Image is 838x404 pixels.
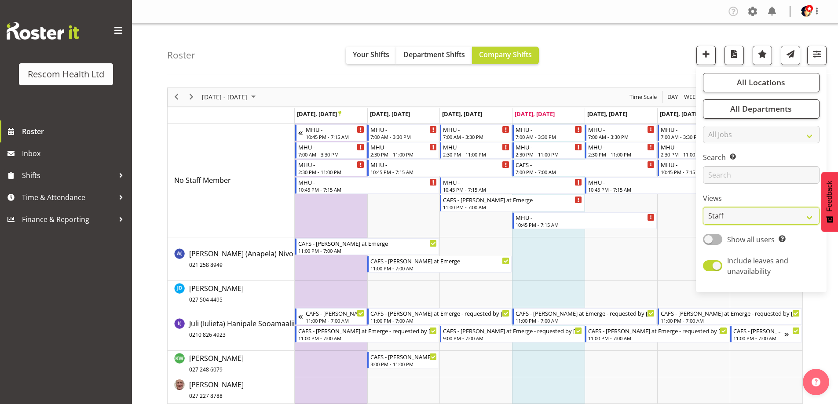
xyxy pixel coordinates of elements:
div: 2:30 PM - 11:00 PM [588,151,655,158]
div: CAFS - [PERSON_NAME] at Emerge - requested by [PERSON_NAME] [588,326,727,335]
div: MHU - [588,178,727,186]
div: Juli (Iulieta) Hanipale Sooamaalii"s event - CAFS - Henny Wilson at Emerge - requested by Erin Be... [295,326,439,342]
div: No Staff Member"s event - MHU - Begin From Tuesday, September 23, 2025 at 2:30:00 PM GMT+12:00 En... [367,142,439,159]
label: Views [703,193,820,204]
div: Ana (Anapela) Nivo"s event - CAFS - Lance at Emerge Begin From Tuesday, September 23, 2025 at 11:... [367,256,512,273]
span: [PERSON_NAME] [189,284,244,304]
button: Feedback - Show survey [821,172,838,232]
button: All Departments [703,99,820,119]
div: 2:30 PM - 11:00 PM [298,168,365,175]
div: 9:00 PM - 7:00 AM [443,335,582,342]
div: 10:45 PM - 7:15 AM [588,186,727,193]
div: 7:00 AM - 3:30 PM [588,133,655,140]
span: [PERSON_NAME] (Anapela) Nivo [189,249,293,269]
div: No Staff Member"s event - MHU - Begin From Monday, September 22, 2025 at 2:30:00 PM GMT+12:00 End... [295,160,367,176]
span: Finance & Reporting [22,213,114,226]
span: Your Shifts [353,50,389,59]
span: [DATE], [DATE] [297,110,341,118]
div: 11:00 PM - 7:00 AM [661,317,800,324]
div: MHU - [443,178,582,186]
div: No Staff Member"s event - MHU - Begin From Friday, September 26, 2025 at 2:30:00 PM GMT+12:00 End... [585,142,657,159]
div: CAFS - [PERSON_NAME] at Emerge - requested by [PERSON_NAME] [516,309,655,317]
img: Rosterit website logo [7,22,79,40]
div: No Staff Member"s event - CAFS - Lance at Emerge Begin From Wednesday, September 24, 2025 at 11:0... [440,195,584,211]
div: Juli (Iulieta) Hanipale Sooamaalii"s event - CAFS - Lance at Emerge Begin From Sunday, September ... [295,308,367,325]
span: [DATE], [DATE] [442,110,482,118]
div: September 22 - 28, 2025 [199,88,261,106]
button: Department Shifts [396,47,472,64]
div: Juli (Iulieta) Hanipale Sooamaalii"s event - CAFS - Henny Wilson at Emerge - requested by Erin Be... [512,308,657,325]
span: [PERSON_NAME] [189,353,244,374]
span: Department Shifts [403,50,465,59]
span: Inbox [22,147,128,160]
span: 021 258 8949 [189,261,223,269]
div: CAFS - [PERSON_NAME] at Emerge [298,239,437,247]
h4: Roster [167,50,195,60]
div: Juli (Iulieta) Hanipale Sooamaalii"s event - CAFS - Henny Wilson at Emerge - requested by Erin Be... [367,308,512,325]
span: All Departments [730,103,792,114]
div: No Staff Member"s event - MHU - Begin From Wednesday, September 24, 2025 at 2:30:00 PM GMT+12:00 ... [440,142,512,159]
div: CAFS - [PERSON_NAME] at Emerge - requested by [PERSON_NAME] [733,326,784,335]
span: No Staff Member [174,175,231,185]
div: No Staff Member"s event - MHU - Begin From Saturday, September 27, 2025 at 2:30:00 PM GMT+12:00 E... [658,142,729,159]
span: [DATE], [DATE] [370,110,410,118]
input: Search [703,166,820,184]
td: Juli (Iulieta) Hanipale Sooamaalii resource [168,307,295,351]
div: MHU - [516,142,582,151]
div: CAFS - [PERSON_NAME] at Emerge - requested by [PERSON_NAME] [443,326,582,335]
div: MHU - [370,160,509,169]
td: Kaye Wishart resource [168,351,295,377]
span: [DATE], [DATE] [587,110,627,118]
span: Time & Attendance [22,191,114,204]
div: 10:45 PM - 7:15 AM [370,168,509,175]
div: 11:00 PM - 7:00 AM [306,317,365,324]
button: Your Shifts [346,47,396,64]
div: 7:00 AM - 3:30 PM [298,151,365,158]
div: 7:00 AM - 3:30 PM [516,133,582,140]
div: No Staff Member"s event - MHU - Begin From Wednesday, September 24, 2025 at 7:00:00 AM GMT+12:00 ... [440,124,512,141]
span: 027 504 4495 [189,296,223,303]
span: [PERSON_NAME] [189,380,244,400]
span: Show all users [727,235,775,244]
div: No Staff Member"s event - MHU - Begin From Monday, September 22, 2025 at 7:00:00 AM GMT+12:00 End... [295,142,367,159]
button: Company Shifts [472,47,539,64]
div: MHU - [370,142,437,151]
div: MHU - [370,125,437,134]
a: [PERSON_NAME]027 504 4495 [189,283,244,304]
button: Send a list of all shifts for the selected filtered period to all rostered employees. [781,46,800,65]
div: previous period [169,88,184,106]
button: All Locations [703,73,820,92]
span: [DATE] - [DATE] [201,91,248,102]
div: 3:00 PM - 11:00 PM [370,360,437,368]
div: No Staff Member"s event - MHU - Begin From Wednesday, September 24, 2025 at 10:45:00 PM GMT+12:00... [440,177,584,194]
label: Search [703,152,820,163]
button: Highlight an important date within the roster. [753,46,772,65]
div: No Staff Member"s event - MHU - Begin From Saturday, September 27, 2025 at 10:45:00 PM GMT+12:00 ... [658,160,802,176]
div: Ana (Anapela) Nivo"s event - CAFS - Lance at Emerge Begin From Monday, September 22, 2025 at 11:0... [295,238,439,255]
div: 10:45 PM - 7:15 AM [661,168,800,175]
button: Previous [171,91,183,102]
div: No Staff Member"s event - CAFS - Begin From Thursday, September 25, 2025 at 7:00:00 PM GMT+12:00 ... [512,160,657,176]
div: MHU - [516,125,582,134]
div: No Staff Member"s event - MHU - Begin From Friday, September 26, 2025 at 7:00:00 AM GMT+12:00 End... [585,124,657,141]
span: Juli (Iulieta) Hanipale Sooamaalii [189,319,295,339]
button: Add a new shift [696,46,716,65]
button: Download a PDF of the roster according to the set date range. [725,46,744,65]
div: No Staff Member"s event - MHU - Begin From Monday, September 22, 2025 at 10:45:00 PM GMT+12:00 En... [295,177,439,194]
td: Kenneth Tunnicliff resource [168,377,295,404]
button: Next [186,91,198,102]
span: 027 227 8788 [189,392,223,400]
div: MHU - [443,125,509,134]
div: MHU - [661,160,800,169]
div: MHU - [661,125,727,134]
a: [PERSON_NAME]027 227 8788 [189,379,244,400]
span: All Locations [737,77,785,87]
div: 11:00 PM - 7:00 AM [733,335,784,342]
div: MHU - [298,160,365,169]
div: CAFS - [PERSON_NAME] at Emerge [306,309,365,317]
div: 11:00 PM - 7:00 AM [298,335,437,342]
div: next period [184,88,199,106]
span: Include leaves and unavailability [727,256,788,276]
div: MHU - [298,142,365,151]
div: Juli (Iulieta) Hanipale Sooamaalii"s event - CAFS - Henny Wilson at Emerge - requested by Erin Be... [658,308,802,325]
